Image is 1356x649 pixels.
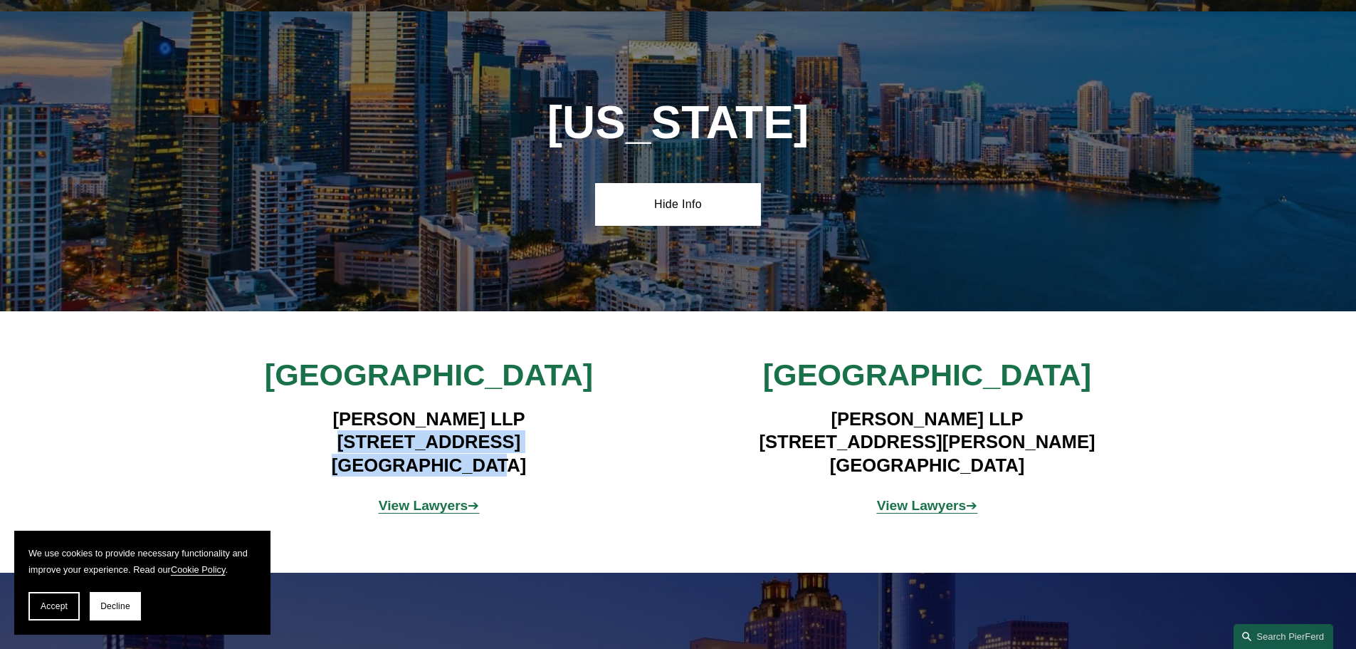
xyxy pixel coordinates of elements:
[877,498,978,513] a: View Lawyers➔
[100,601,130,611] span: Decline
[595,183,761,226] a: Hide Info
[379,498,468,513] strong: View Lawyers
[28,592,80,621] button: Accept
[877,498,978,513] span: ➔
[221,407,636,477] h4: [PERSON_NAME] LLP [STREET_ADDRESS] [GEOGRAPHIC_DATA]
[171,564,226,575] a: Cookie Policy
[720,407,1135,477] h4: [PERSON_NAME] LLP [STREET_ADDRESS][PERSON_NAME] [GEOGRAPHIC_DATA]
[1234,624,1333,649] a: Search this site
[90,592,141,621] button: Decline
[512,97,844,149] h1: [US_STATE]
[41,601,68,611] span: Accept
[265,358,593,392] span: [GEOGRAPHIC_DATA]
[379,498,480,513] a: View Lawyers➔
[763,358,1091,392] span: [GEOGRAPHIC_DATA]
[28,545,256,578] p: We use cookies to provide necessary functionality and improve your experience. Read our .
[877,498,967,513] strong: View Lawyers
[14,531,270,635] section: Cookie banner
[379,498,480,513] span: ➔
